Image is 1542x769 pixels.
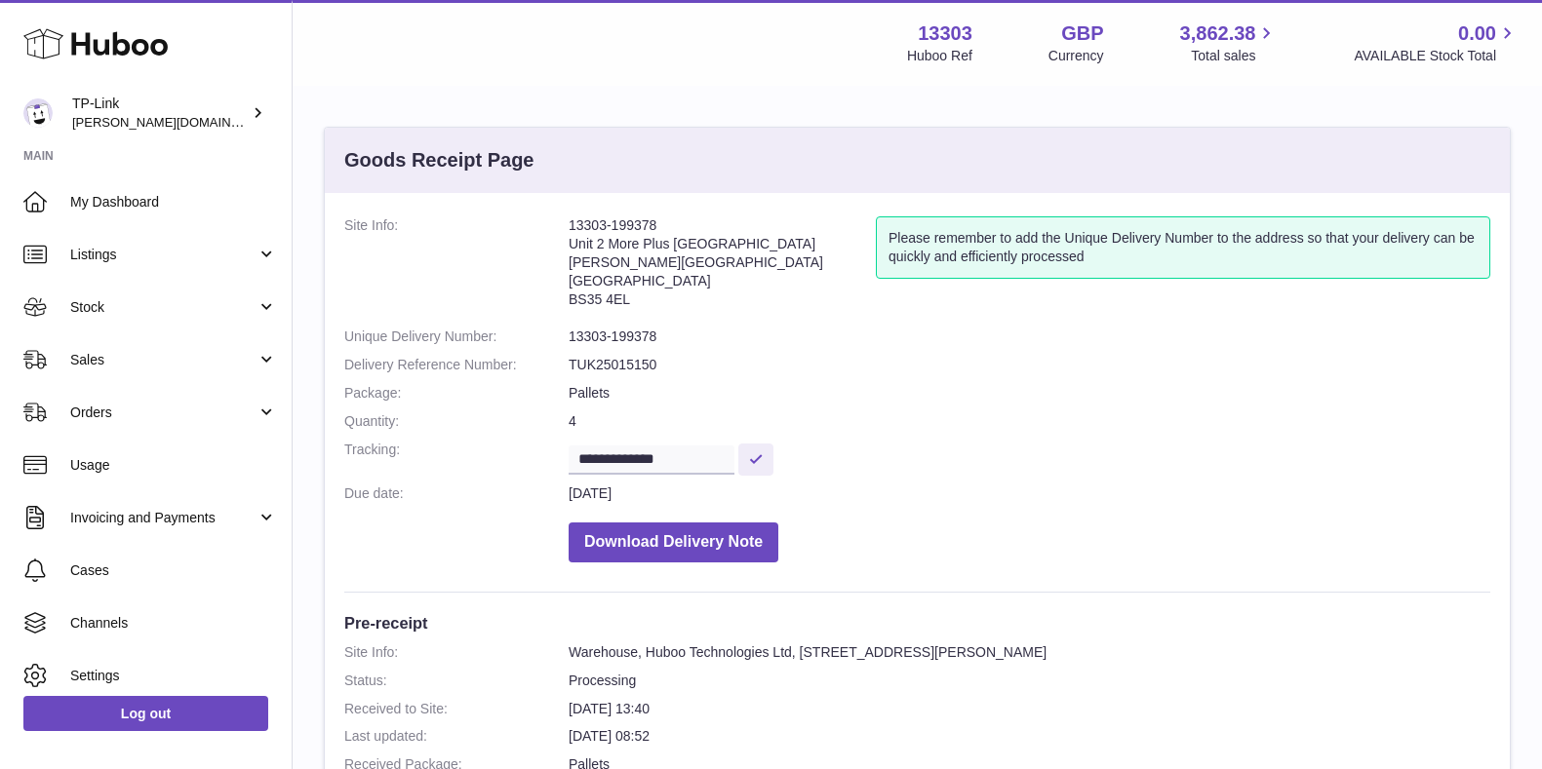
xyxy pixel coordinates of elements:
dd: Warehouse, Huboo Technologies Ltd, [STREET_ADDRESS][PERSON_NAME] [569,643,1490,662]
dt: Package: [344,384,569,403]
div: Huboo Ref [907,47,972,65]
span: Usage [70,456,277,475]
h3: Pre-receipt [344,612,1490,634]
span: 3,862.38 [1180,20,1256,47]
span: Channels [70,614,277,633]
dd: [DATE] 13:40 [569,700,1490,718]
span: 0.00 [1458,20,1496,47]
span: Total sales [1191,47,1278,65]
a: Log out [23,696,268,731]
span: AVAILABLE Stock Total [1354,47,1519,65]
dt: Tracking: [344,441,569,475]
dd: Processing [569,672,1490,690]
dt: Unique Delivery Number: [344,327,569,346]
span: My Dashboard [70,193,277,211]
div: TP-Link [72,95,248,132]
strong: GBP [1061,20,1103,47]
img: susie.li@tp-link.com [23,98,53,128]
dt: Status: [344,672,569,690]
span: Sales [70,351,257,369]
strong: 13303 [918,20,972,47]
div: Currency [1048,47,1104,65]
h3: Goods Receipt Page [344,147,534,173]
span: Listings [70,246,257,264]
dd: Pallets [569,384,1490,403]
dd: TUK25015150 [569,356,1490,374]
span: Stock [70,298,257,317]
span: Settings [70,667,277,685]
dd: [DATE] 08:52 [569,727,1490,746]
dd: 4 [569,412,1490,431]
span: Cases [70,561,277,580]
span: [PERSON_NAME][DOMAIN_NAME][EMAIL_ADDRESS][DOMAIN_NAME] [72,114,493,130]
dt: Site Info: [344,216,569,318]
dt: Delivery Reference Number: [344,356,569,374]
dt: Last updated: [344,727,569,746]
dt: Site Info: [344,643,569,662]
dt: Received to Site: [344,700,569,718]
a: 3,862.38 Total sales [1180,20,1279,65]
dt: Due date: [344,484,569,503]
dt: Quantity: [344,412,569,431]
address: 13303-199378 Unit 2 More Plus [GEOGRAPHIC_DATA] [PERSON_NAME][GEOGRAPHIC_DATA] [GEOGRAPHIC_DATA] ... [569,216,876,318]
dd: 13303-199378 [569,327,1490,346]
dd: [DATE] [569,484,1490,503]
button: Download Delivery Note [569,522,778,562]
a: 0.00 AVAILABLE Stock Total [1354,20,1519,65]
div: Please remember to add the Unique Delivery Number to the address so that your delivery can be qui... [876,216,1490,279]
span: Invoicing and Payments [70,509,257,527]
span: Orders [70,404,257,422]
